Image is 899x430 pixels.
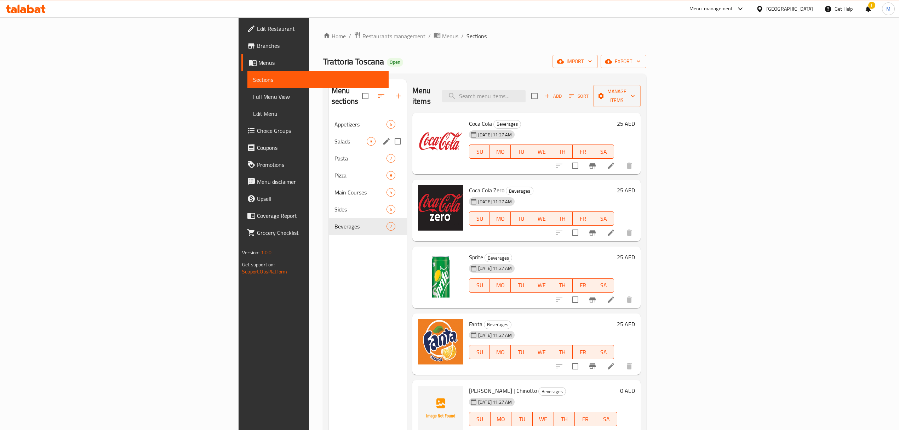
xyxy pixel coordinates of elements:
[607,362,615,370] a: Edit menu item
[531,345,552,359] button: WE
[386,154,395,163] div: items
[596,147,611,157] span: SA
[554,412,575,426] button: TH
[584,224,601,241] button: Branch-specific-item
[490,145,510,159] button: MO
[257,194,383,203] span: Upsell
[475,399,515,406] span: [DATE] 11:27 AM
[493,214,508,224] span: MO
[485,254,512,262] span: Beverages
[469,412,491,426] button: SU
[565,91,593,102] span: Sort items
[257,41,383,50] span: Branches
[593,145,614,159] button: SA
[493,120,521,129] div: Beverages
[596,412,617,426] button: SA
[362,32,425,40] span: Restaurants management
[555,347,570,357] span: TH
[253,75,383,84] span: Sections
[569,92,589,100] span: Sort
[568,158,583,173] span: Select to update
[323,32,646,41] nav: breadcrumb
[472,347,487,357] span: SU
[434,32,458,41] a: Menus
[387,58,403,67] div: Open
[593,211,614,226] button: SA
[552,55,598,68] button: import
[511,278,531,293] button: TU
[542,91,565,102] button: Add
[257,177,383,186] span: Menu disclaimer
[329,184,407,201] div: Main Courses5
[241,122,389,139] a: Choice Groups
[514,147,528,157] span: TU
[568,292,583,307] span: Select to update
[367,137,376,146] div: items
[527,89,542,103] span: Select section
[475,198,515,205] span: [DATE] 11:27 AM
[257,126,383,135] span: Choice Groups
[621,291,638,308] button: delete
[472,414,488,424] span: SU
[593,345,614,359] button: SA
[542,91,565,102] span: Add item
[387,121,395,128] span: 6
[490,345,510,359] button: MO
[469,385,537,396] span: [PERSON_NAME] | Chinotto
[531,145,552,159] button: WE
[557,414,572,424] span: TH
[242,248,259,257] span: Version:
[584,157,601,174] button: Branch-specific-item
[387,189,395,196] span: 5
[531,211,552,226] button: WE
[472,280,487,290] span: SU
[418,185,463,231] img: Coca Cola Zero
[241,139,389,156] a: Coupons
[258,58,383,67] span: Menus
[387,206,395,213] span: 6
[329,218,407,235] div: Beverages7
[329,201,407,218] div: Sides6
[534,347,549,357] span: WE
[334,120,386,129] div: Appetizers
[506,187,533,195] div: Beverages
[514,214,528,224] span: TU
[599,414,614,424] span: SA
[418,119,463,164] img: Coca Cola
[442,32,458,40] span: Menus
[536,414,551,424] span: WE
[466,32,487,40] span: Sections
[596,214,611,224] span: SA
[387,59,403,65] span: Open
[573,145,593,159] button: FR
[442,90,526,102] input: search
[253,109,383,118] span: Edit Menu
[552,211,573,226] button: TH
[247,88,389,105] a: Full Menu View
[334,137,367,146] span: Salads
[689,5,733,13] div: Menu-management
[334,171,386,180] span: Pizza
[490,211,510,226] button: MO
[531,278,552,293] button: WE
[552,278,573,293] button: TH
[576,147,590,157] span: FR
[472,214,487,224] span: SU
[257,160,383,169] span: Promotions
[484,321,511,329] span: Beverages
[242,260,275,269] span: Get support on:
[334,188,386,197] span: Main Courses
[475,332,515,339] span: [DATE] 11:27 AM
[514,414,530,424] span: TU
[241,20,389,37] a: Edit Restaurant
[621,157,638,174] button: delete
[539,387,566,396] span: Beverages
[329,113,407,238] nav: Menu sections
[617,119,635,129] h6: 25 AED
[555,280,570,290] span: TH
[617,185,635,195] h6: 25 AED
[491,412,512,426] button: MO
[567,91,590,102] button: Sort
[475,131,515,138] span: [DATE] 11:27 AM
